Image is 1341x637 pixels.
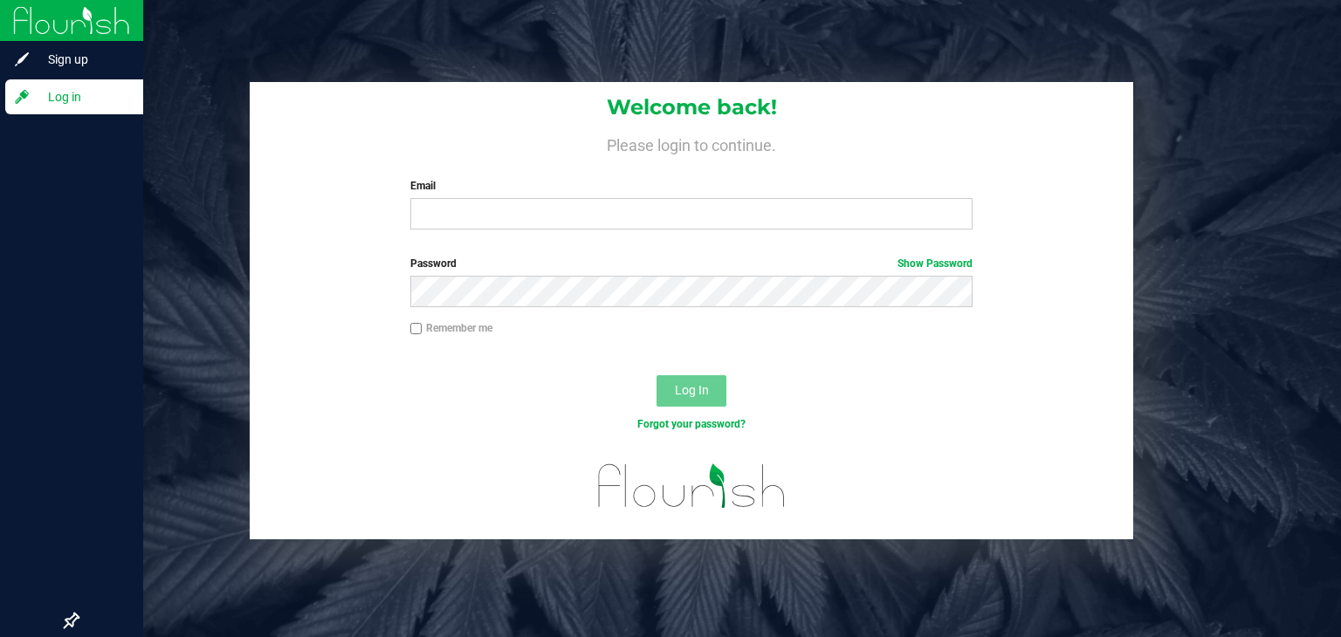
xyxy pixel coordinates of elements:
[13,88,31,106] inline-svg: Log in
[410,257,457,270] span: Password
[657,375,726,407] button: Log In
[13,51,31,68] inline-svg: Sign up
[581,450,802,521] img: flourish_logo.svg
[250,133,1133,154] h4: Please login to continue.
[250,96,1133,119] h1: Welcome back!
[637,418,746,430] a: Forgot your password?
[31,86,135,107] span: Log in
[410,323,423,335] input: Remember me
[31,49,135,70] span: Sign up
[675,383,709,397] span: Log In
[410,178,973,194] label: Email
[897,257,973,270] a: Show Password
[410,320,492,336] label: Remember me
